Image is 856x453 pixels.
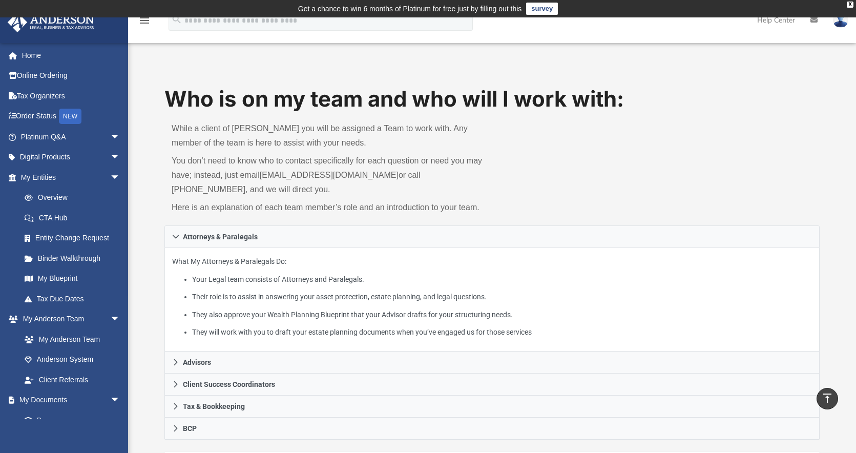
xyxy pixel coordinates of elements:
[7,106,136,127] a: Order StatusNEW
[110,167,131,188] span: arrow_drop_down
[164,396,820,418] a: Tax & Bookkeeping
[14,369,131,390] a: Client Referrals
[526,3,558,15] a: survey
[7,309,131,330] a: My Anderson Teamarrow_drop_down
[110,127,131,148] span: arrow_drop_down
[192,273,812,286] li: Your Legal team consists of Attorneys and Paralegals.
[817,388,838,409] a: vertical_align_top
[14,329,126,349] a: My Anderson Team
[7,167,136,188] a: My Entitiesarrow_drop_down
[164,352,820,374] a: Advisors
[183,425,197,432] span: BCP
[14,410,126,430] a: Box
[7,147,136,168] a: Digital Productsarrow_drop_down
[7,390,131,410] a: My Documentsarrow_drop_down
[172,255,812,339] p: What My Attorneys & Paralegals Do:
[7,86,136,106] a: Tax Organizers
[172,154,485,197] p: You don’t need to know who to contact specifically for each question or need you may have; instea...
[59,109,81,124] div: NEW
[821,392,833,404] i: vertical_align_top
[164,225,820,248] a: Attorneys & Paralegals
[14,289,136,309] a: Tax Due Dates
[14,269,131,289] a: My Blueprint
[14,248,136,269] a: Binder Walkthrough
[7,45,136,66] a: Home
[164,418,820,440] a: BCP
[5,12,97,32] img: Anderson Advisors Platinum Portal
[110,309,131,330] span: arrow_drop_down
[192,308,812,321] li: They also approve your Wealth Planning Blueprint that your Advisor drafts for your structuring ne...
[847,2,853,8] div: close
[192,326,812,339] li: They will work with you to draft your estate planning documents when you’ve engaged us for those ...
[298,3,522,15] div: Get a chance to win 6 months of Platinum for free just by filling out this
[192,291,812,303] li: Their role is to assist in answering your asset protection, estate planning, and legal questions.
[183,359,211,366] span: Advisors
[833,13,848,28] img: User Pic
[14,188,136,208] a: Overview
[172,200,485,215] p: Here is an explanation of each team member’s role and an introduction to your team.
[14,349,131,370] a: Anderson System
[183,403,245,410] span: Tax & Bookkeeping
[7,66,136,86] a: Online Ordering
[164,248,820,352] div: Attorneys & Paralegals
[171,14,182,25] i: search
[14,208,136,228] a: CTA Hub
[183,233,258,240] span: Attorneys & Paralegals
[260,171,399,179] a: [EMAIL_ADDRESS][DOMAIN_NAME]
[110,390,131,411] span: arrow_drop_down
[183,381,275,388] span: Client Success Coordinators
[164,84,820,114] h1: Who is on my team and who will I work with:
[138,14,151,27] i: menu
[110,147,131,168] span: arrow_drop_down
[7,127,136,147] a: Platinum Q&Aarrow_drop_down
[172,121,485,150] p: While a client of [PERSON_NAME] you will be assigned a Team to work with. Any member of the team ...
[164,374,820,396] a: Client Success Coordinators
[138,19,151,27] a: menu
[14,228,136,249] a: Entity Change Request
